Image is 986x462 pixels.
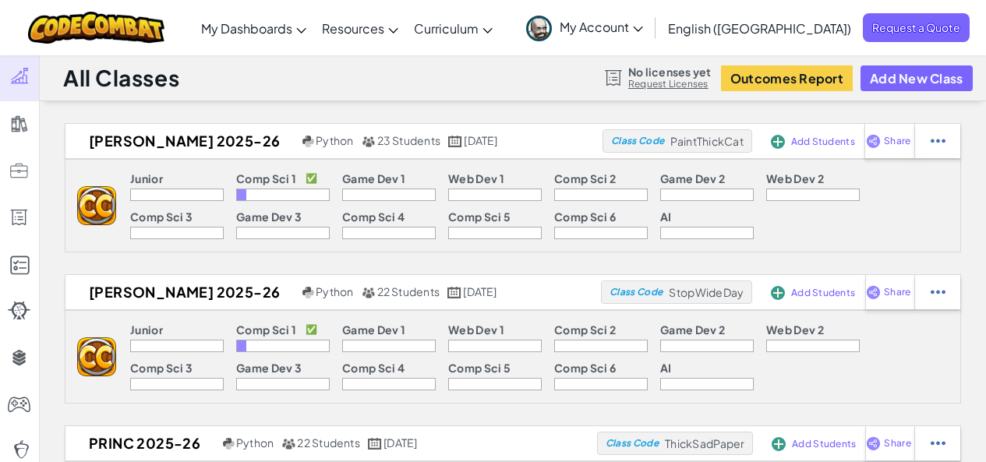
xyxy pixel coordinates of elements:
img: python.png [302,136,314,147]
a: [PERSON_NAME] 2025-26 Python 22 Students [DATE] [65,280,601,304]
button: Add New Class [861,65,973,91]
span: 22 Students [297,436,360,450]
a: My Dashboards [193,7,314,49]
span: [DATE] [463,284,497,298]
span: Class Code [610,287,663,297]
span: My Dashboards [201,20,292,37]
img: calendar.svg [448,136,462,147]
p: Web Dev 2 [766,323,824,336]
span: Add Students [791,288,855,298]
a: Resources [314,7,406,49]
span: Python [316,133,353,147]
img: CodeCombat logo [28,12,164,44]
p: Comp Sci 3 [130,210,193,223]
span: Resources [322,20,384,37]
span: Add Students [792,439,856,449]
img: python.png [223,438,235,450]
img: logo [77,337,116,376]
p: AI [660,361,672,374]
p: Game Dev 3 [236,210,302,223]
img: calendar.svg [368,438,382,450]
span: ThickSadPaper [665,436,744,450]
span: 22 Students [377,284,440,298]
a: My Account [518,3,651,52]
a: [PERSON_NAME] 2025-26 Python 23 Students [DATE] [65,129,603,153]
span: Share [884,287,910,297]
a: English ([GEOGRAPHIC_DATA]) [660,7,859,49]
span: Class Code [611,136,664,146]
p: Comp Sci 1 [236,172,296,185]
span: No licenses yet [628,65,711,78]
span: [DATE] [464,133,497,147]
img: IconStudentEllipsis.svg [931,134,945,148]
p: Game Dev 1 [342,172,405,185]
span: Curriculum [414,20,479,37]
img: IconAddStudents.svg [771,286,785,300]
p: Comp Sci 6 [554,361,616,374]
span: Add Students [791,137,855,146]
p: Web Dev 1 [448,172,504,185]
p: Comp Sci 4 [342,210,405,223]
p: Comp Sci 4 [342,361,405,374]
h2: Princ 2025-26 [65,432,219,455]
p: Game Dev 2 [660,323,725,336]
span: Python [316,284,353,298]
span: [DATE] [383,436,417,450]
p: Comp Sci 3 [130,361,193,374]
img: python.png [302,287,314,298]
p: Comp Sci 1 [236,323,296,336]
img: logo [77,186,116,225]
p: Comp Sci 5 [448,361,511,374]
p: Comp Sci 6 [554,210,616,223]
img: IconShare_Purple.svg [866,285,881,299]
p: AI [660,210,672,223]
h1: All Classes [63,63,179,93]
p: Game Dev 3 [236,361,302,374]
img: IconShare_Purple.svg [866,134,881,148]
img: IconShare_Purple.svg [866,436,881,450]
img: IconStudentEllipsis.svg [931,436,945,450]
span: 23 Students [377,133,441,147]
span: Python [236,436,274,450]
p: Web Dev 1 [448,323,504,336]
img: calendar.svg [447,287,461,298]
p: Game Dev 1 [342,323,405,336]
p: Comp Sci 2 [554,172,616,185]
img: avatar [526,16,552,41]
img: IconStudentEllipsis.svg [931,285,945,299]
a: Curriculum [406,7,500,49]
p: Comp Sci 5 [448,210,511,223]
img: IconAddStudents.svg [771,135,785,149]
a: Request a Quote [863,13,970,42]
p: ✅ [306,323,317,336]
a: Request Licenses [628,78,711,90]
span: Share [884,439,910,448]
span: English ([GEOGRAPHIC_DATA]) [668,20,851,37]
img: MultipleUsers.png [281,438,295,450]
span: My Account [560,19,643,35]
span: Share [884,136,910,146]
p: Game Dev 2 [660,172,725,185]
h2: [PERSON_NAME] 2025-26 [65,129,299,153]
img: MultipleUsers.png [362,287,376,298]
span: PaintThickCat [670,134,743,148]
h2: [PERSON_NAME] 2025-26 [65,280,299,304]
p: ✅ [306,172,317,185]
button: Outcomes Report [721,65,853,91]
p: Junior [130,323,163,336]
a: Princ 2025-26 Python 22 Students [DATE] [65,432,597,455]
p: Junior [130,172,163,185]
p: Web Dev 2 [766,172,824,185]
span: StopWideDay [669,285,744,299]
span: Class Code [606,439,659,448]
p: Comp Sci 2 [554,323,616,336]
img: MultipleUsers.png [362,136,376,147]
img: IconAddStudents.svg [772,437,786,451]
